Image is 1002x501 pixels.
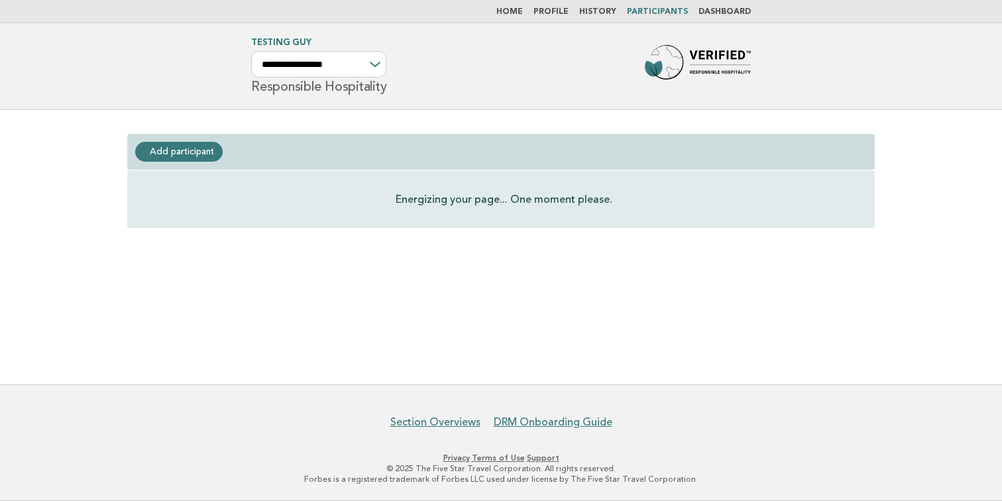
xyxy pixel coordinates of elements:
[95,474,907,484] p: Forbes is a registered trademark of Forbes LLC used under license by The Five Star Travel Corpora...
[627,8,688,16] a: Participants
[135,142,223,162] a: Add participant
[396,192,612,207] p: Energizing your page... One moment please.
[95,453,907,463] p: · ·
[527,453,559,463] a: Support
[472,453,525,463] a: Terms of Use
[95,463,907,474] p: © 2025 The Five Star Travel Corporation. All rights reserved.
[496,8,523,16] a: Home
[533,8,569,16] a: Profile
[251,39,386,93] h1: Responsible Hospitality
[390,416,480,429] a: Section Overviews
[251,38,311,47] a: Testing Guy
[443,453,470,463] a: Privacy
[579,8,616,16] a: History
[645,45,751,87] img: Forbes Travel Guide
[698,8,751,16] a: Dashboard
[494,416,612,429] a: DRM Onboarding Guide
